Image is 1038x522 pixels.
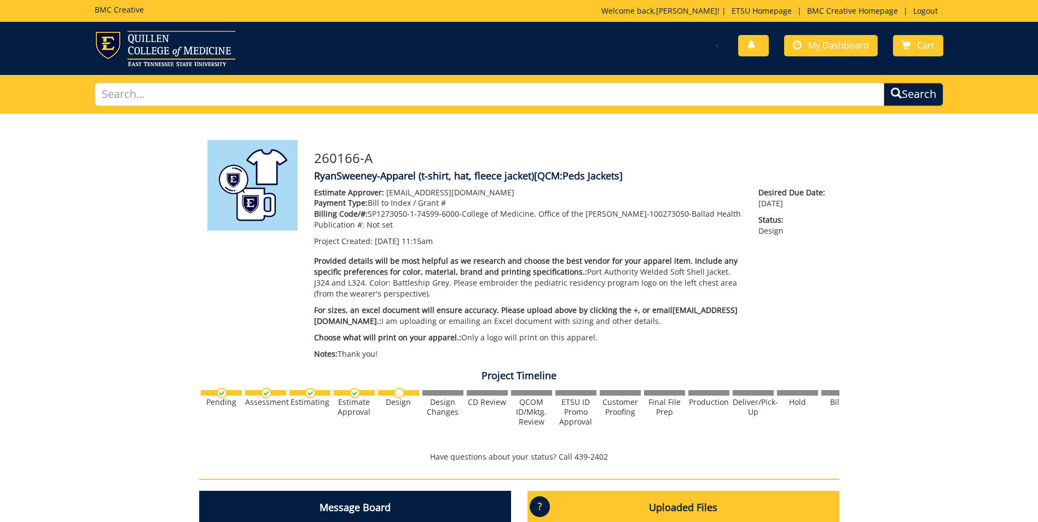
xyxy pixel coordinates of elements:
[555,397,596,427] div: ETSU ID Promo Approval
[95,5,144,14] h5: BMC Creative
[893,35,943,56] a: Cart
[917,39,935,51] span: Cart
[511,397,552,427] div: QCOM ID/Mktg. Review
[314,198,368,208] span: Payment Type:
[821,397,862,407] div: Billing
[644,397,685,417] div: Final File Prep
[314,208,368,219] span: Billing Code/#:
[305,388,316,398] img: checkmark
[314,236,373,246] span: Project Created:
[350,388,360,398] img: checkmark
[758,187,831,209] p: [DATE]
[802,5,903,16] a: BMC Creative Homepage
[314,256,738,277] span: Provided details will be most helpful as we research and choose the best vendor for your apparel ...
[367,219,393,230] span: Not set
[289,397,330,407] div: Estimating
[375,236,433,246] span: [DATE] 11:15am
[884,83,943,106] button: Search
[758,214,831,225] span: Status:
[207,140,298,230] img: Product featured image
[467,397,508,407] div: CD Review
[314,198,743,208] p: Bill to Index / Grant #
[201,397,242,407] div: Pending
[784,35,878,56] a: My Dashboard
[314,305,738,326] span: For sizes, an excel document will ensure accuracy. Please upload above by clicking the +, or emai...
[530,494,837,522] h4: Uploaded Files
[601,5,943,16] p: Welcome back, ! | | |
[314,305,743,327] p: I am uploading or emailing an Excel document with sizing and other details.
[314,332,743,343] p: Only a logo will print on this apparel.
[334,397,375,417] div: Estimate Approval
[314,151,831,165] h3: 260166-A
[908,5,943,16] a: Logout
[202,494,508,522] h4: Message Board
[394,388,404,398] img: no
[777,397,818,407] div: Hold
[314,332,461,343] span: Choose what will print on your apparel.:
[758,214,831,236] p: Design
[199,451,839,462] p: Have questions about your status? Call 439-2402
[808,39,869,51] span: My Dashboard
[95,83,884,106] input: Search...
[217,388,227,398] img: checkmark
[726,5,797,16] a: ETSU Homepage
[314,219,364,230] span: Publication #:
[530,496,550,517] p: ?
[314,256,743,299] p: Port Authority Welded Soft Shell Jacket. J324 and L324. Color: Battleship Grey. Please embroider ...
[378,397,419,407] div: Design
[314,349,338,359] span: Notes:
[314,349,743,359] p: Thank you!
[422,397,463,417] div: Design Changes
[656,5,717,16] a: [PERSON_NAME]
[314,187,743,198] p: [EMAIL_ADDRESS][DOMAIN_NAME]
[95,31,235,66] img: ETSU logo
[314,171,831,182] h4: RyanSweeney-Apparel (t-shirt, hat, fleece jacket)
[600,397,641,417] div: Customer Proofing
[758,187,831,198] span: Desired Due Date:
[261,388,271,398] img: checkmark
[733,397,774,417] div: Deliver/Pick-Up
[534,169,623,182] span: [QCM:Peds Jackets]
[199,370,839,381] h4: Project Timeline
[245,397,286,407] div: Assessment
[314,208,743,219] p: SP1273050-1-74599-6000-College of Medicine, Office of the [PERSON_NAME]-100273050-Ballad Health
[688,397,729,407] div: Production
[314,187,384,198] span: Estimate Approver:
